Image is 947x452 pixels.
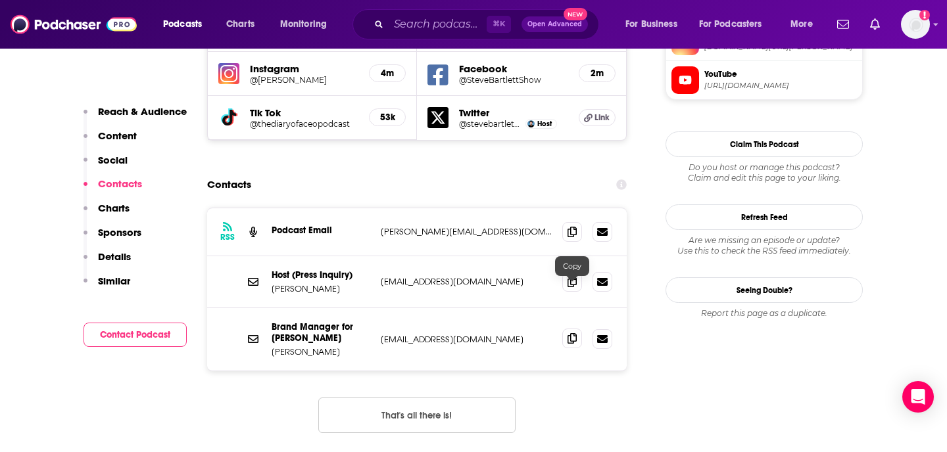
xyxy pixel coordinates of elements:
button: Contact Podcast [84,323,187,347]
button: Reach & Audience [84,105,187,129]
button: Show profile menu [901,10,930,39]
a: Charts [218,14,262,35]
button: Social [84,154,128,178]
div: Search podcasts, credits, & more... [365,9,612,39]
p: Contacts [98,177,142,190]
h3: RSS [220,232,235,242]
h5: 4m [380,68,395,79]
span: https://www.youtube.com/@TheDiaryOfACEO [704,81,857,91]
h5: Facebook [459,62,568,75]
p: [EMAIL_ADDRESS][DOMAIN_NAME] [381,276,552,287]
p: Charts [98,202,130,214]
p: Sponsors [98,226,141,238]
button: Contacts [84,177,142,202]
h5: Instagram [250,62,358,75]
a: Show notifications dropdown [832,13,854,35]
a: Show notifications dropdown [865,13,885,35]
a: YouTube[URL][DOMAIN_NAME] [671,66,857,94]
a: Link [579,109,616,126]
p: Similar [98,275,130,287]
input: Search podcasts, credits, & more... [389,14,487,35]
div: Open Intercom Messenger [902,381,934,413]
h5: Tik Tok [250,106,358,119]
span: More [790,15,813,34]
span: ⌘ K [487,16,511,33]
span: Podcasts [163,15,202,34]
a: @SteveBartlettShow [459,75,568,85]
p: Host (Press Inquiry) [272,269,370,281]
a: @[PERSON_NAME] [250,75,358,85]
h5: 53k [380,112,395,123]
button: open menu [271,14,344,35]
div: Are we missing an episode or update? Use this to check the RSS feed immediately. [666,235,863,256]
div: Copy [555,256,589,276]
h5: 2m [590,68,604,79]
button: Open AdvancedNew [522,16,588,32]
button: Charts [84,202,130,226]
span: Host [537,120,552,128]
p: [PERSON_NAME][EMAIL_ADDRESS][DOMAIN_NAME] [381,226,552,237]
p: [EMAIL_ADDRESS][DOMAIN_NAME] [381,334,552,345]
p: Details [98,250,131,263]
h2: Contacts [207,172,251,197]
button: open menu [154,14,219,35]
button: Content [84,129,137,154]
button: open menu [781,14,829,35]
button: open menu [616,14,694,35]
span: For Podcasters [699,15,762,34]
span: Logged in as cjwarnke [901,10,930,39]
button: open menu [691,14,781,35]
button: Refresh Feed [666,204,863,230]
p: Brand Manager for [PERSON_NAME] [272,321,370,344]
p: Social [98,154,128,166]
span: Do you host or manage this podcast? [666,162,863,173]
span: Open Advanced [527,21,582,28]
span: Monitoring [280,15,327,34]
span: YouTube [704,68,857,80]
div: Claim and edit this page to your liking. [666,162,863,183]
p: Content [98,129,137,142]
button: Sponsors [84,226,141,250]
p: Podcast Email [272,225,370,236]
button: Nothing here. [318,397,516,433]
span: Charts [226,15,255,34]
button: Details [84,250,131,275]
a: @thediaryofaceopodcast [250,119,358,129]
img: Steven Bartlett [527,120,535,127]
p: [PERSON_NAME] [272,346,370,357]
span: New [564,8,587,20]
span: Link [595,112,610,123]
img: iconImage [218,63,239,84]
button: Claim This Podcast [666,131,863,157]
button: Similar [84,275,130,299]
span: For Business [625,15,677,34]
p: Reach & Audience [98,105,187,118]
h5: Twitter [459,106,568,119]
img: Podchaser - Follow, Share and Rate Podcasts [11,12,137,37]
div: Report this page as a duplicate. [666,308,863,319]
a: @stevebartlettsc [459,119,522,129]
img: User Profile [901,10,930,39]
p: [PERSON_NAME] [272,283,370,294]
a: Seeing Double? [666,277,863,303]
svg: Add a profile image [919,10,930,20]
